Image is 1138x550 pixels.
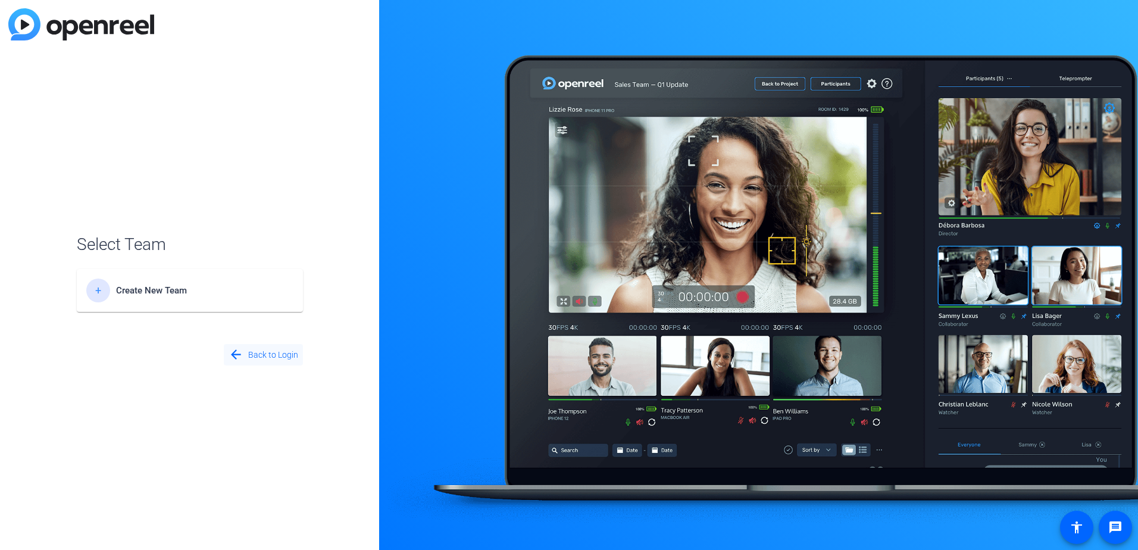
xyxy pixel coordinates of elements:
mat-icon: arrow_back [229,348,243,362]
span: Back to Login [248,349,298,361]
mat-icon: accessibility [1070,520,1084,535]
div: + [86,279,110,302]
button: Back to Login [224,344,303,365]
mat-icon: message [1108,520,1123,535]
span: Select Team [77,232,303,257]
span: Create New Team [116,285,265,296]
img: blue-gradient.svg [8,8,154,40]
